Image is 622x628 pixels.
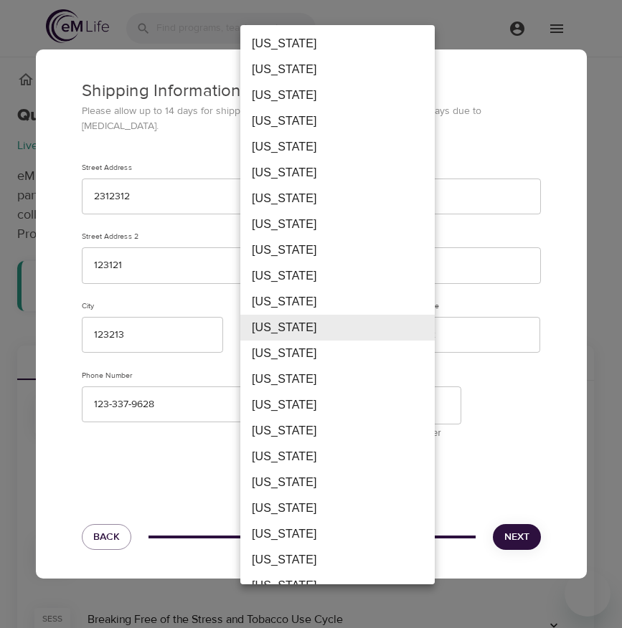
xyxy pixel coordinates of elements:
li: [US_STATE] [240,57,435,82]
li: [US_STATE] [240,82,435,108]
li: [US_STATE] [240,444,435,470]
li: [US_STATE] [240,521,435,547]
li: [US_STATE] [240,470,435,495]
li: [US_STATE] [240,392,435,418]
li: [US_STATE] [240,315,435,341]
li: [US_STATE] [240,341,435,366]
li: [US_STATE] [240,134,435,160]
li: [US_STATE] [240,108,435,134]
li: [US_STATE] [240,366,435,392]
li: [US_STATE] [240,211,435,237]
li: [US_STATE] [240,237,435,263]
li: [US_STATE] [240,547,435,573]
li: [US_STATE] [240,289,435,315]
li: [US_STATE] [240,160,435,186]
li: [US_STATE] [240,495,435,521]
li: [US_STATE] [240,418,435,444]
li: [US_STATE] [240,573,435,599]
li: [US_STATE] [240,186,435,211]
li: [US_STATE] [240,263,435,289]
li: [US_STATE] [240,31,435,57]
